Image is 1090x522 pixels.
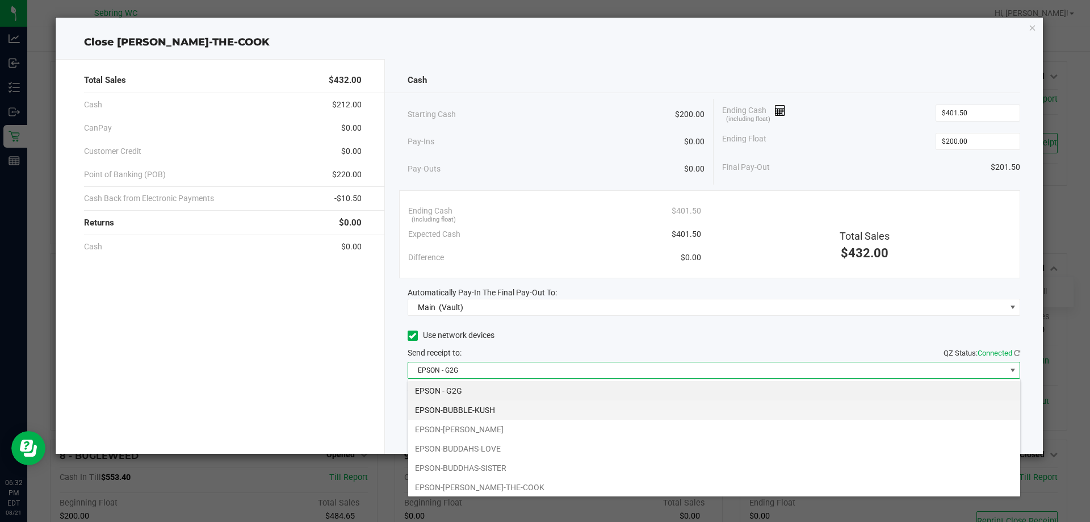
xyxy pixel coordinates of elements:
span: Customer Credit [84,145,141,157]
span: $200.00 [675,108,705,120]
span: Total Sales [840,230,890,242]
span: Connected [978,349,1012,357]
span: Automatically Pay-In The Final Pay-Out To: [408,288,557,297]
span: Pay-Outs [408,163,441,175]
span: $401.50 [672,228,701,240]
span: $401.50 [672,205,701,217]
span: Cash Back from Electronic Payments [84,193,214,204]
li: EPSON - G2G [408,381,1020,400]
span: Pay-Ins [408,136,434,148]
span: Expected Cash [408,228,460,240]
span: (including float) [726,115,770,124]
span: $0.00 [684,136,705,148]
span: $0.00 [681,252,701,264]
span: $0.00 [339,216,362,229]
span: Total Sales [84,74,126,87]
span: Difference [408,252,444,264]
span: Main [418,303,435,312]
label: Use network devices [408,329,494,341]
span: -$10.50 [334,193,362,204]
span: QZ Status: [944,349,1020,357]
span: (including float) [412,215,456,225]
li: EPSON-[PERSON_NAME] [408,420,1020,439]
li: EPSON-[PERSON_NAME]-THE-COOK [408,478,1020,497]
span: Cash [408,74,427,87]
span: Send receipt to: [408,348,462,357]
span: Cash [84,241,102,253]
span: Cash [84,99,102,111]
span: Final Pay-Out [722,161,770,173]
li: EPSON-BUBBLE-KUSH [408,400,1020,420]
span: Point of Banking (POB) [84,169,166,181]
span: Ending Cash [408,205,452,217]
span: Ending Float [722,133,766,150]
span: Ending Cash [722,105,786,122]
span: CanPay [84,122,112,134]
li: EPSON-BUDDAHS-LOVE [408,439,1020,458]
span: (Vault) [439,303,463,312]
span: $432.00 [329,74,362,87]
span: $220.00 [332,169,362,181]
li: EPSON-BUDDHAS-SISTER [408,458,1020,478]
div: Returns [84,211,362,235]
span: $212.00 [332,99,362,111]
span: $0.00 [341,241,362,253]
iframe: Resource center [11,431,45,465]
span: EPSON - G2G [408,362,1006,378]
span: $0.00 [341,122,362,134]
span: $432.00 [841,246,888,260]
span: $0.00 [341,145,362,157]
span: $201.50 [991,161,1020,173]
div: Close [PERSON_NAME]-THE-COOK [56,35,1043,50]
span: Starting Cash [408,108,456,120]
span: $0.00 [684,163,705,175]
